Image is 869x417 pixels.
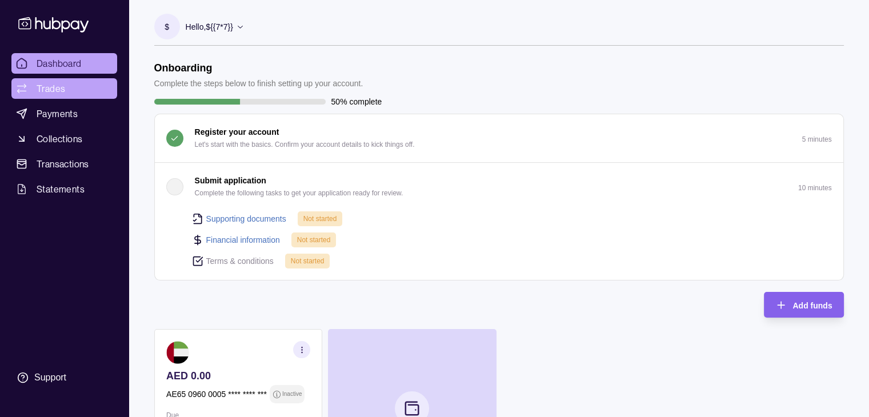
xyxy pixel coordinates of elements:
[303,215,337,223] span: Not started
[195,126,279,138] p: Register your account
[195,138,415,151] p: Let's start with the basics. Confirm your account details to kick things off.
[11,129,117,149] a: Collections
[206,234,280,246] a: Financial information
[331,95,382,108] p: 50% complete
[37,182,85,196] span: Statements
[297,236,331,244] span: Not started
[155,163,843,211] button: Submit application Complete the following tasks to get your application ready for review.10 minutes
[11,78,117,99] a: Trades
[37,107,78,121] span: Payments
[166,370,310,382] p: AED 0.00
[154,77,363,90] p: Complete the steps below to finish setting up your account.
[764,292,843,318] button: Add funds
[291,257,325,265] span: Not started
[37,157,89,171] span: Transactions
[165,21,169,33] p: $
[155,211,843,280] div: Submit application Complete the following tasks to get your application ready for review.10 minutes
[166,341,189,364] img: ae
[11,154,117,174] a: Transactions
[154,62,363,74] h1: Onboarding
[206,255,274,267] p: Terms & conditions
[11,366,117,390] a: Support
[195,187,403,199] p: Complete the following tasks to get your application ready for review.
[37,82,65,95] span: Trades
[37,132,82,146] span: Collections
[37,57,82,70] span: Dashboard
[282,388,301,400] p: Inactive
[792,301,832,310] span: Add funds
[11,103,117,124] a: Payments
[206,212,286,225] a: Supporting documents
[11,179,117,199] a: Statements
[34,371,66,384] div: Support
[186,21,233,33] p: Hello, ${{7*7}}
[11,53,117,74] a: Dashboard
[155,114,843,162] button: Register your account Let's start with the basics. Confirm your account details to kick things of...
[195,174,266,187] p: Submit application
[802,135,831,143] p: 5 minutes
[798,184,832,192] p: 10 minutes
